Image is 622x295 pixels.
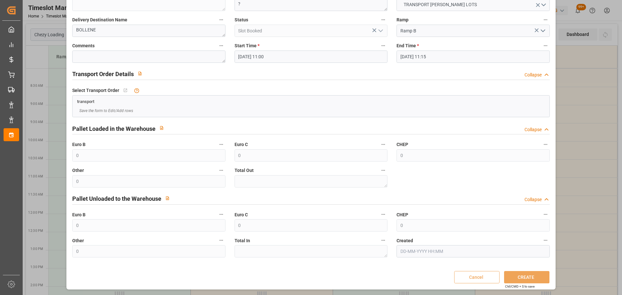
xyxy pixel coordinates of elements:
div: Collapse [524,196,542,203]
button: Euro B [217,210,225,219]
button: Start Time * [379,41,387,50]
button: Cancel [454,271,500,283]
h2: Transport Order Details [72,70,134,78]
button: Euro C [379,140,387,149]
span: Status [235,17,248,23]
input: DD-MM-YYYY HH:MM [235,51,387,63]
span: TRANSPORT [PERSON_NAME] LOTS [400,1,480,8]
button: View description [155,122,168,134]
span: Created [397,237,413,244]
button: Created [541,236,550,244]
button: Euro C [379,210,387,219]
button: Status [379,16,387,24]
span: Euro C [235,211,248,218]
span: CHEP [397,211,408,218]
button: CREATE [504,271,549,283]
div: Ctrl/CMD + S to save [505,284,535,289]
button: open menu [375,26,385,36]
a: transport [77,98,94,104]
h2: Pallet Loaded in the Warehouse [72,124,155,133]
button: Other [217,166,225,175]
button: Delivery Destination Name [217,16,225,24]
span: Euro B [72,141,86,148]
button: Total Out [379,166,387,175]
button: View description [161,192,174,204]
span: Total In [235,237,250,244]
span: Delivery Destination Name [72,17,127,23]
button: CHEP [541,140,550,149]
button: Total In [379,236,387,244]
span: Total Out [235,167,254,174]
span: Select Transport Order [72,87,119,94]
input: DD-MM-YYYY HH:MM [397,245,549,257]
button: open menu [537,26,547,36]
button: Other [217,236,225,244]
span: transport [77,99,94,104]
span: Other [72,167,84,174]
span: CHEP [397,141,408,148]
span: Save the form to Edit/Add rows [79,108,133,114]
button: Euro B [217,140,225,149]
span: Euro C [235,141,248,148]
input: Type to search/select [235,25,387,37]
div: Collapse [524,72,542,78]
span: End Time [397,42,419,49]
span: Ramp [397,17,409,23]
button: View description [134,67,146,80]
span: Other [72,237,84,244]
button: Comments [217,41,225,50]
button: CHEP [541,210,550,219]
textarea: BOLLENE [72,25,225,37]
span: Comments [72,42,95,49]
div: Collapse [524,126,542,133]
h2: Pallet Unloaded to the Warehouse [72,194,161,203]
button: End Time * [541,41,550,50]
input: DD-MM-YYYY HH:MM [397,51,549,63]
span: Euro B [72,211,86,218]
span: Start Time [235,42,259,49]
button: Ramp [541,16,550,24]
input: Type to search/select [397,25,549,37]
